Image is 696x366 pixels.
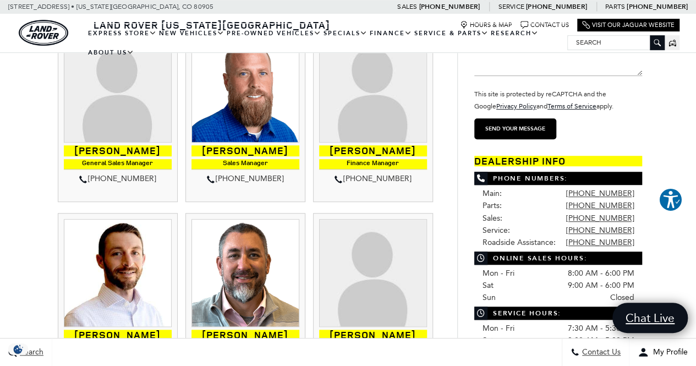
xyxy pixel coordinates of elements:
input: Search [568,36,664,49]
input: Send your message [474,118,556,139]
button: Explore your accessibility options [659,188,683,212]
span: Sat [483,336,494,345]
span: Service Hours: [474,307,643,320]
span: 8:00 AM - 5:00 PM [567,335,634,347]
small: This site is protected by reCAPTCHA and the Google and apply. [474,90,613,110]
span: Sun [483,293,496,302]
span: Land Rover [US_STATE][GEOGRAPHIC_DATA] [94,18,330,31]
span: Service [498,3,524,10]
a: [PHONE_NUMBER] [566,214,634,223]
span: Contact Us [579,348,621,357]
span: Chat Live [620,310,680,325]
span: Sat [483,281,494,290]
a: [PHONE_NUMBER] [566,238,634,247]
img: Opt-Out Icon [6,343,31,355]
span: Service: [483,226,510,235]
div: [PHONE_NUMBER] [319,172,427,185]
a: [STREET_ADDRESS] • [US_STATE][GEOGRAPHIC_DATA], CO 80905 [8,3,213,10]
a: Contact Us [520,21,569,29]
h3: [PERSON_NAME] [319,330,427,341]
h3: [PERSON_NAME] [319,145,427,156]
a: Land Rover [US_STATE][GEOGRAPHIC_DATA] [87,18,337,31]
h3: [PERSON_NAME] [191,330,299,341]
a: Pre-Owned Vehicles [226,24,322,43]
span: Online Sales Hours: [474,252,643,265]
span: Parts: [483,201,502,210]
a: Terms of Service [547,102,596,110]
span: Closed [610,292,634,304]
span: Mon - Fri [483,324,514,333]
h3: Dealership Info [474,156,643,167]
h4: General Sales Manager [64,159,172,170]
h3: [PERSON_NAME] [191,145,299,156]
a: About Us [87,43,135,62]
div: [PHONE_NUMBER] [191,172,299,185]
span: Mon - Fri [483,269,514,278]
span: 8:00 AM - 6:00 PM [567,267,634,280]
a: [PHONE_NUMBER] [566,226,634,235]
span: Roadside Assistance: [483,238,556,247]
a: [PHONE_NUMBER] [566,201,634,210]
img: Land Rover [19,20,68,46]
h4: Sales Manager [191,159,299,170]
a: Chat Live [612,303,688,333]
a: Research [490,24,540,43]
span: Sales: [483,214,502,223]
span: Main: [483,189,502,198]
span: Sales [397,3,417,10]
h3: [PERSON_NAME] [64,330,172,341]
a: Finance [369,24,413,43]
a: New Vehicles [158,24,226,43]
span: 7:30 AM - 5:30 PM [567,323,634,335]
span: Parts [605,3,625,10]
a: land-rover [19,20,68,46]
span: My Profile [649,348,688,357]
div: [PHONE_NUMBER] [64,172,172,185]
a: Hours & Map [460,21,512,29]
section: Click to Open Cookie Consent Modal [6,343,31,355]
h4: Finance Manager [319,159,427,170]
a: [PHONE_NUMBER] [526,2,587,11]
h3: [PERSON_NAME] [64,145,172,156]
aside: Accessibility Help Desk [659,188,683,214]
a: Service & Parts [413,24,490,43]
nav: Main Navigation [87,24,567,62]
button: Open user profile menu [629,338,696,366]
a: Specials [322,24,369,43]
a: EXPRESS STORE [87,24,158,43]
a: [PHONE_NUMBER] [627,2,688,11]
a: Visit Our Jaguar Website [582,21,675,29]
span: Phone Numbers: [474,172,643,185]
a: [PHONE_NUMBER] [566,189,634,198]
a: Privacy Policy [496,102,536,110]
a: [PHONE_NUMBER] [419,2,480,11]
span: 9:00 AM - 6:00 PM [567,280,634,292]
